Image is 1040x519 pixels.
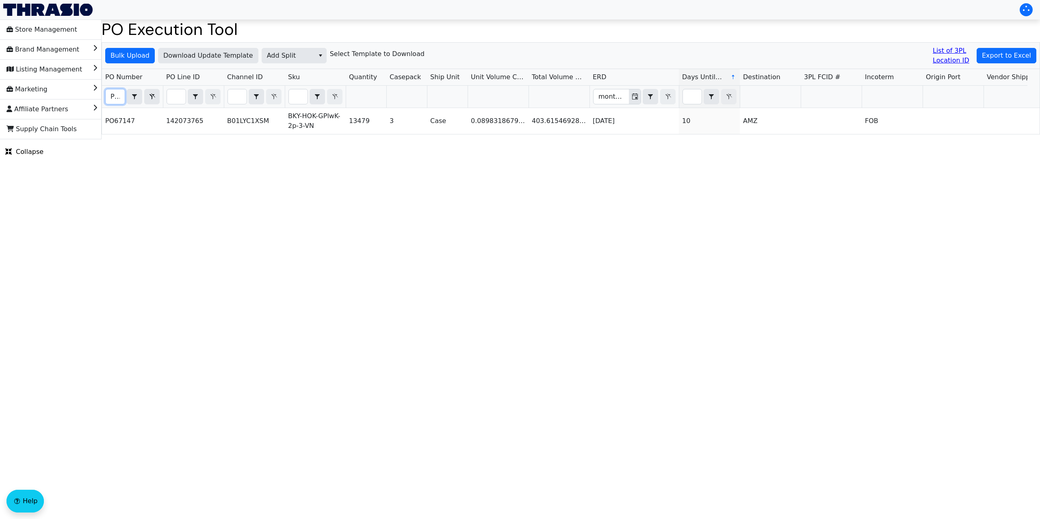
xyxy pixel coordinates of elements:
td: [DATE] [589,108,679,134]
button: Download Update Template [158,48,258,63]
th: Filter [589,86,679,108]
span: Affiliate Partners [6,103,68,116]
span: ERD [593,72,607,82]
input: Filter [683,89,702,104]
span: Download Update Template [163,51,253,61]
button: Help floatingactionbutton [6,490,44,513]
span: Incoterm [865,72,894,82]
span: Choose Operator [310,89,325,104]
span: Unit Volume CBM [471,72,525,82]
span: Brand Management [6,43,79,56]
img: Thrasio Logo [3,4,93,16]
th: Filter [285,86,346,108]
input: Filter [167,89,186,104]
span: 3PL FCID # [804,72,841,82]
td: FOB [862,108,923,134]
span: Quantity [349,72,377,82]
span: Help [23,496,37,506]
th: Filter [102,86,163,108]
span: Sku [288,72,300,82]
button: Toggle calendar [629,89,641,104]
td: BKY-HOK-GPlwK-2p-3-VN [285,108,346,134]
td: 3 [386,108,427,134]
span: Origin Port [926,72,960,82]
button: select [188,89,203,104]
a: List of 3PL Location ID [933,46,973,65]
span: Choose Operator [249,89,264,104]
span: Listing Management [6,63,82,76]
button: select [704,89,719,104]
span: Store Management [6,23,77,36]
span: Ship Unit [430,72,460,82]
span: Total Volume CBM [532,72,586,82]
span: PO Number [105,72,143,82]
button: select [127,89,142,104]
td: B01LYC1XSM [224,108,285,134]
button: Bulk Upload [105,48,155,63]
button: Export to Excel [977,48,1036,63]
span: Choose Operator [188,89,203,104]
input: Filter [228,89,247,104]
td: PO67147 [102,108,163,134]
th: Filter [163,86,224,108]
span: Export to Excel [982,51,1031,61]
button: select [643,89,658,104]
button: select [310,89,325,104]
input: Filter [594,89,629,104]
span: Days Until ERD [682,72,724,82]
span: Channel ID [227,72,263,82]
span: Casepack [390,72,421,82]
button: select [249,89,264,104]
span: Marketing [6,83,48,96]
span: Choose Operator [127,89,142,104]
td: AMZ [740,108,801,134]
input: Filter [289,89,308,104]
th: Filter [224,86,285,108]
h6: Select Template to Download [330,50,425,58]
td: 142073765 [163,108,224,134]
th: Filter [679,86,740,108]
span: Destination [743,72,780,82]
td: 403.6154692838639 [529,108,589,134]
span: Bulk Upload [110,51,149,61]
span: PO Line ID [166,72,200,82]
span: Add Split [267,51,310,61]
td: 10 [679,108,740,134]
button: select [314,48,326,63]
span: Choose Operator [643,89,658,104]
td: 0.08983186792816288 [468,108,529,134]
span: Collapse [5,147,43,157]
span: Choose Operator [704,89,719,104]
td: Case [427,108,468,134]
span: Supply Chain Tools [6,123,77,136]
h1: PO Execution Tool [102,19,1040,39]
input: Filter [106,89,125,104]
td: 13479 [346,108,386,134]
button: Clear [144,89,160,104]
